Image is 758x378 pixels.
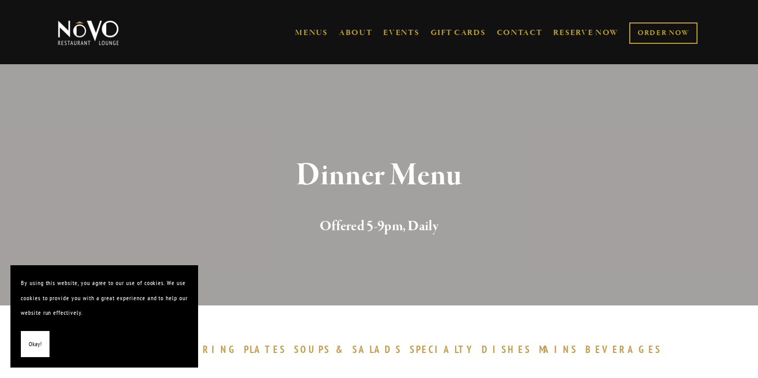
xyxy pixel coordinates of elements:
[21,276,188,321] p: By using this website, you agree to our use of cookies. We use cookies to provide you with a grea...
[585,343,667,356] a: BEVERAGES
[629,22,698,44] a: ORDER NOW
[176,343,291,356] a: SHARINGPLATES
[75,216,683,238] h2: Offered 5-9pm, Daily
[29,337,42,352] span: Okay!
[585,343,662,356] span: BEVERAGES
[295,28,328,38] a: MENUS
[383,28,419,38] a: EVENTS
[539,343,578,356] span: MAINS
[21,331,50,358] button: Okay!
[336,343,347,356] span: &
[431,23,486,43] a: GIFT CARDS
[410,343,536,356] a: SPECIALTYDISHES
[410,343,476,356] span: SPECIALTY
[539,343,583,356] a: MAINS
[176,343,239,356] span: SHARING
[553,23,619,43] a: RESERVE NOW
[56,20,121,46] img: Novo Restaurant &amp; Lounge
[339,28,373,38] a: ABOUT
[352,343,402,356] span: SALADS
[75,159,683,193] h1: Dinner Menu
[10,265,198,368] section: Cookie banner
[244,343,286,356] span: PLATES
[497,23,543,43] a: CONTACT
[294,343,407,356] a: SOUPS&SALADS
[482,343,531,356] span: DISHES
[294,343,331,356] span: SOUPS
